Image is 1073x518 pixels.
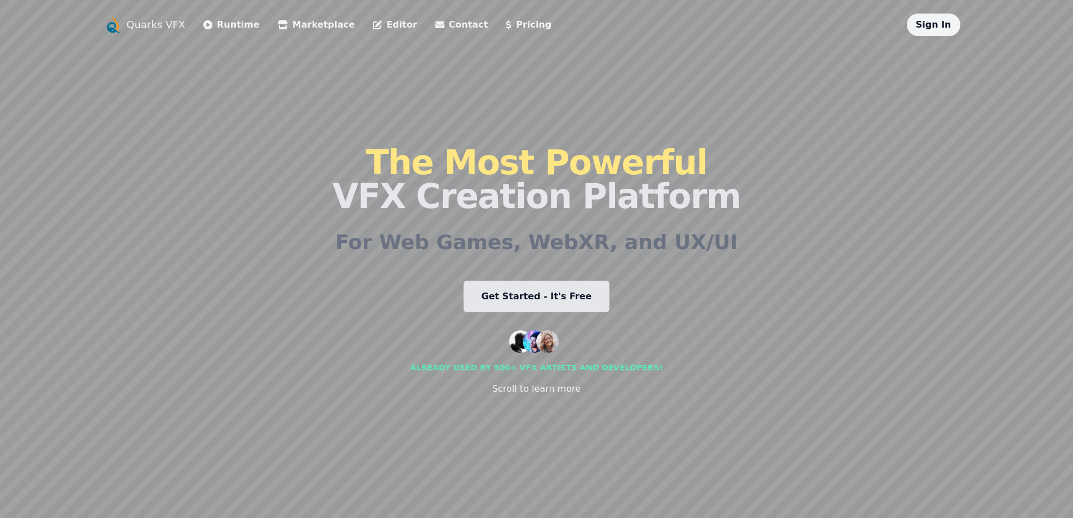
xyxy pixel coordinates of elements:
div: Scroll to learn more [492,382,581,396]
h1: VFX Creation Platform [332,145,741,213]
a: Editor [373,18,417,32]
img: customer 3 [536,330,559,353]
span: The Most Powerful [366,143,707,182]
img: customer 2 [523,330,545,353]
a: Pricing [506,18,551,32]
a: Get Started - It's Free [464,281,610,312]
a: Runtime [203,18,260,32]
a: Contact [435,18,488,32]
h2: For Web Games, WebXR, and UX/UI [335,231,738,254]
div: Already used by 500+ vfx artists and developers! [410,362,663,373]
a: Marketplace [278,18,355,32]
a: Sign In [916,19,951,30]
img: customer 1 [509,330,532,353]
a: Quarks VFX [127,17,186,33]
